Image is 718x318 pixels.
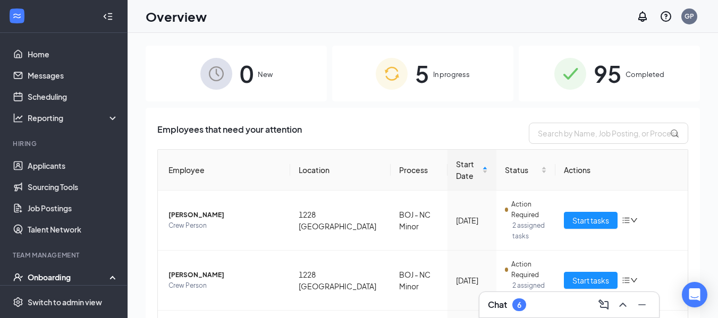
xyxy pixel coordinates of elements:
[622,276,630,285] span: bars
[626,69,664,80] span: Completed
[456,158,480,182] span: Start Date
[529,123,688,144] input: Search by Name, Job Posting, or Process
[595,296,612,313] button: ComposeMessage
[572,214,609,226] span: Start tasks
[391,251,447,311] td: BOJ - NC Minor
[511,199,547,220] span: Action Required
[682,282,707,307] div: Open Intercom Messenger
[168,220,282,231] span: Crew Person
[636,10,649,23] svg: Notifications
[496,150,555,191] th: Status
[555,150,688,191] th: Actions
[685,12,694,21] div: GP
[168,270,282,280] span: [PERSON_NAME]
[28,113,119,123] div: Reporting
[28,272,109,282] div: Onboarding
[511,259,547,280] span: Action Required
[512,280,547,302] span: 2 assigned tasks
[290,251,391,311] td: 1228 [GEOGRAPHIC_DATA]
[28,219,119,240] a: Talent Network
[158,150,290,191] th: Employee
[456,214,488,226] div: [DATE]
[103,11,113,22] svg: Collapse
[28,197,119,219] a: Job Postings
[456,274,488,286] div: [DATE]
[391,191,447,251] td: BOJ - NC Minor
[594,55,621,92] span: 95
[13,113,23,123] svg: Analysis
[517,300,521,310] div: 6
[28,44,119,65] a: Home
[168,280,282,291] span: Crew Person
[660,10,672,23] svg: QuestionInfo
[636,298,648,311] svg: Minimize
[290,150,391,191] th: Location
[12,11,22,21] svg: WorkstreamLogo
[240,55,254,92] span: 0
[28,297,102,307] div: Switch to admin view
[13,251,116,260] div: Team Management
[13,139,116,148] div: Hiring
[13,297,23,307] svg: Settings
[505,164,539,176] span: Status
[28,86,119,107] a: Scheduling
[616,298,629,311] svg: ChevronUp
[13,272,23,282] svg: UserCheck
[28,65,119,86] a: Messages
[146,7,207,25] h1: Overview
[512,220,547,242] span: 2 assigned tasks
[564,272,618,289] button: Start tasks
[28,176,119,197] a: Sourcing Tools
[564,212,618,229] button: Start tasks
[168,210,282,220] span: [PERSON_NAME]
[290,191,391,251] td: 1228 [GEOGRAPHIC_DATA]
[28,155,119,176] a: Applicants
[630,277,638,284] span: down
[572,274,609,286] span: Start tasks
[258,69,273,80] span: New
[630,217,638,224] span: down
[597,298,610,311] svg: ComposeMessage
[633,296,651,313] button: Minimize
[433,69,470,80] span: In progress
[614,296,631,313] button: ChevronUp
[488,299,507,311] h3: Chat
[391,150,447,191] th: Process
[415,55,429,92] span: 5
[157,123,302,144] span: Employees that need your attention
[622,216,630,225] span: bars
